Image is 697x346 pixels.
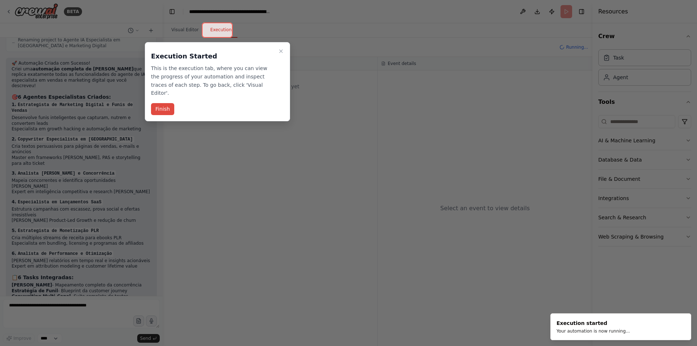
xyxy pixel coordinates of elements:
h3: Execution Started [151,51,275,61]
div: Execution started [557,319,630,327]
p: This is the execution tab, where you can view the progress of your automation and inspect traces ... [151,64,275,97]
button: Finish [151,103,174,115]
button: Hide left sidebar [167,7,177,17]
button: Close walkthrough [277,47,285,56]
div: Your automation is now running... [557,328,630,334]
